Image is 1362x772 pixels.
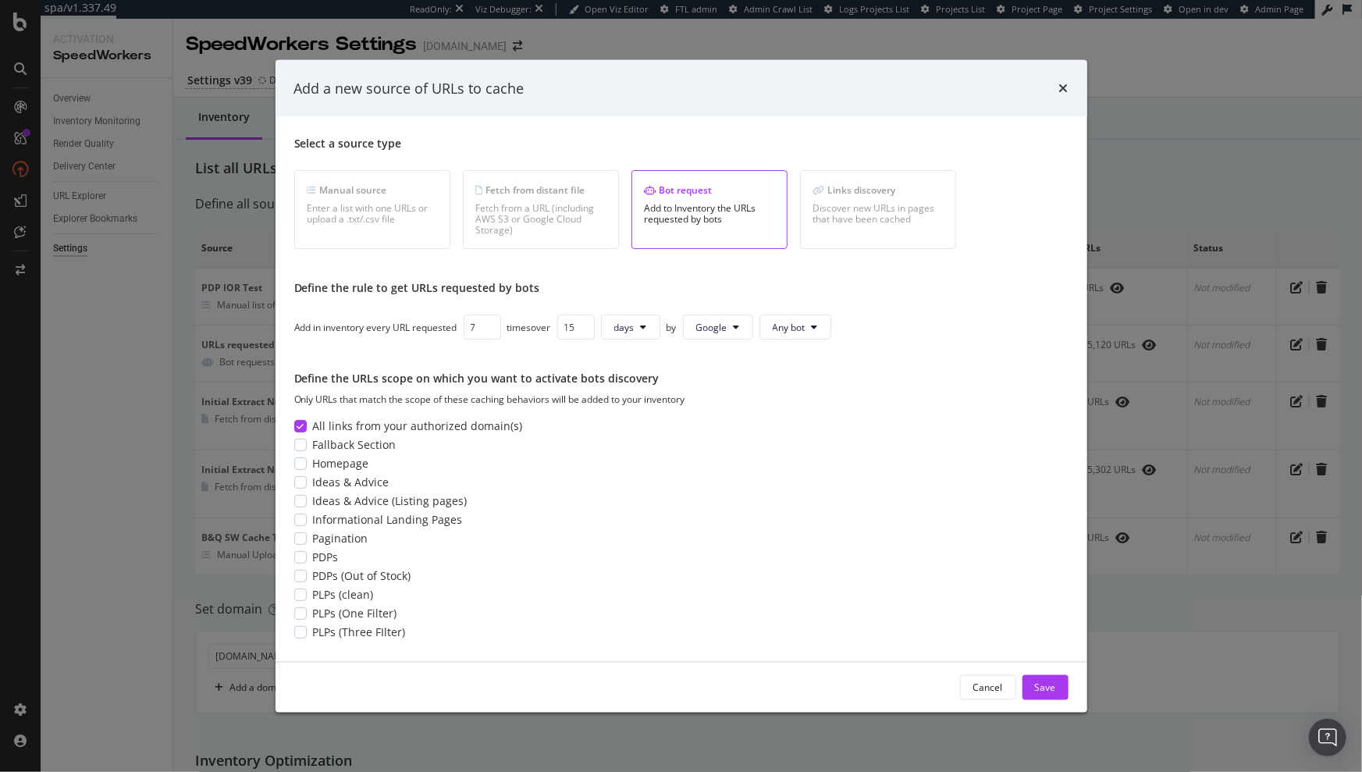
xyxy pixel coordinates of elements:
span: Homepage [313,456,369,471]
div: Only URLs that match the scope of these caching behaviors will be added to your inventory [294,393,1069,406]
button: Cancel [960,675,1016,700]
span: PLPs (clean) [313,587,374,603]
div: Open Intercom Messenger [1309,719,1346,756]
button: Save [1022,675,1069,700]
button: days [601,315,660,340]
span: PDPs (Out of Stock) [313,568,411,584]
span: PLPs (One Filter) [313,606,397,621]
div: times [1059,78,1069,98]
div: modal [276,59,1087,713]
span: Any bot [773,320,805,333]
span: Ideas & Advice [313,475,389,490]
div: Enter a list with one URLs or upload a .txt/.csv file [308,203,437,225]
div: Manual source [308,183,437,197]
span: days [614,320,635,333]
div: Fetch from distant file [476,183,606,197]
div: Select a source type [294,136,1069,151]
button: Google [683,315,753,340]
span: All links from your authorized domain(s) [313,418,523,434]
span: PLPs (Three FIlter) [313,624,406,640]
div: Add in inventory every URL requested [294,320,457,333]
div: Define the URLs scope on which you want to activate bots discovery [294,371,1069,386]
span: Fallback Section [313,437,397,453]
span: Pagination [313,531,368,546]
div: Links discovery [813,183,943,197]
div: Add a new source of URLs to cache [294,78,525,98]
div: Define the rule to get URLs requested by bots [294,280,1069,296]
span: PDPs [313,550,339,565]
div: Bot request [645,183,774,197]
div: Add to Inventory the URLs requested by bots [645,203,774,225]
div: Fetch from a URL (including AWS S3 or Google Cloud Storage) [476,203,606,236]
div: Discover new URLs in pages that have been cached [813,203,943,225]
span: Google [696,320,727,333]
div: Cancel [973,681,1003,694]
div: times over [507,320,551,333]
span: Informational Landing Pages [313,512,463,528]
span: Ideas & Advice (Listing pages) [313,493,468,509]
div: by [667,320,677,333]
button: Any bot [759,315,831,340]
div: Save [1035,681,1056,694]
